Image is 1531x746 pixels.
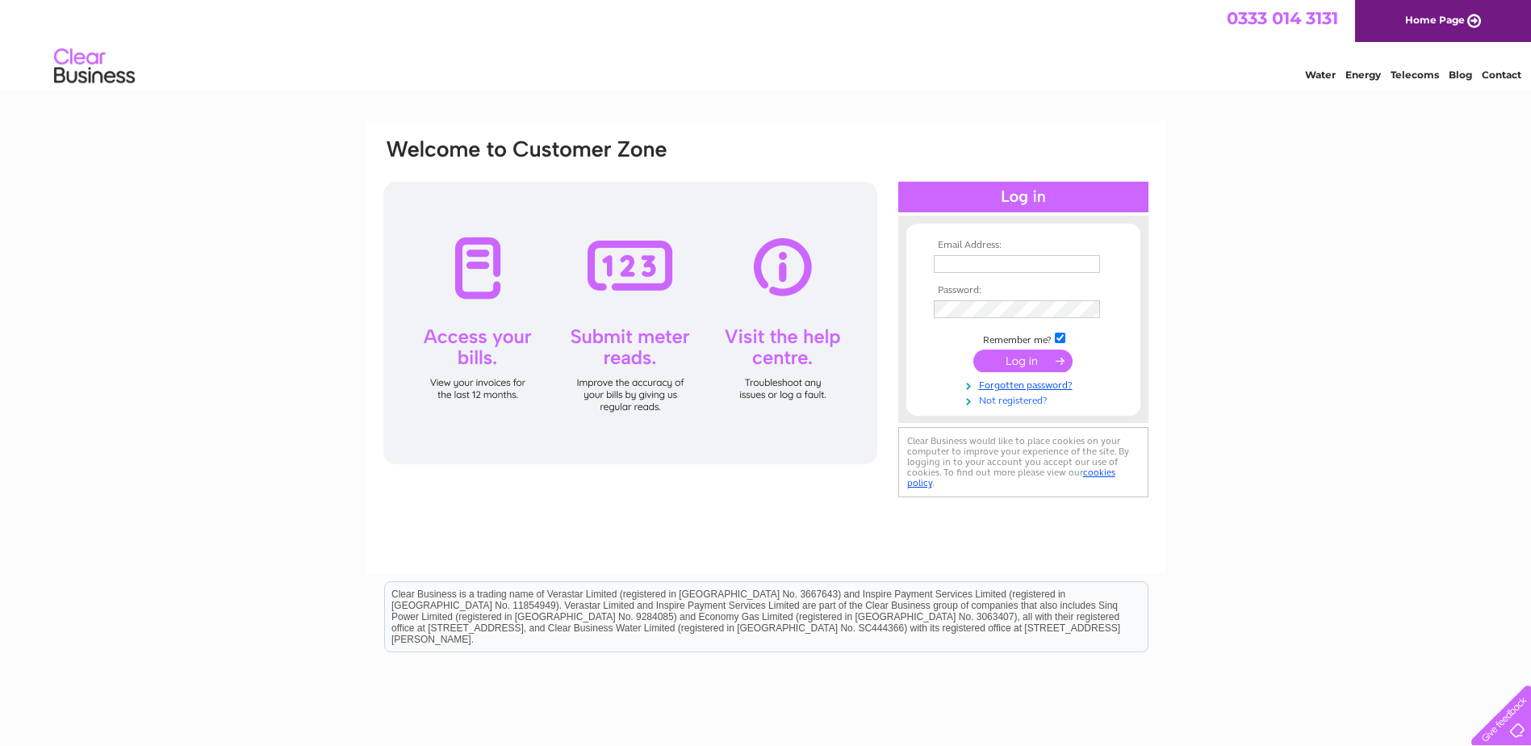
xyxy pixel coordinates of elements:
th: Email Address: [930,240,1117,251]
a: 0333 014 3131 [1227,8,1338,28]
input: Submit [973,350,1073,372]
a: Water [1305,69,1336,81]
a: Energy [1345,69,1381,81]
a: Not registered? [934,392,1117,407]
a: Blog [1449,69,1472,81]
a: Contact [1482,69,1521,81]
div: Clear Business would like to place cookies on your computer to improve your experience of the sit... [898,427,1148,497]
a: Telecoms [1391,69,1439,81]
img: logo.png [53,42,136,91]
a: cookies policy [907,467,1115,488]
div: Clear Business is a trading name of Verastar Limited (registered in [GEOGRAPHIC_DATA] No. 3667643... [385,9,1148,78]
td: Remember me? [930,330,1117,346]
a: Forgotten password? [934,376,1117,392]
th: Password: [930,285,1117,296]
